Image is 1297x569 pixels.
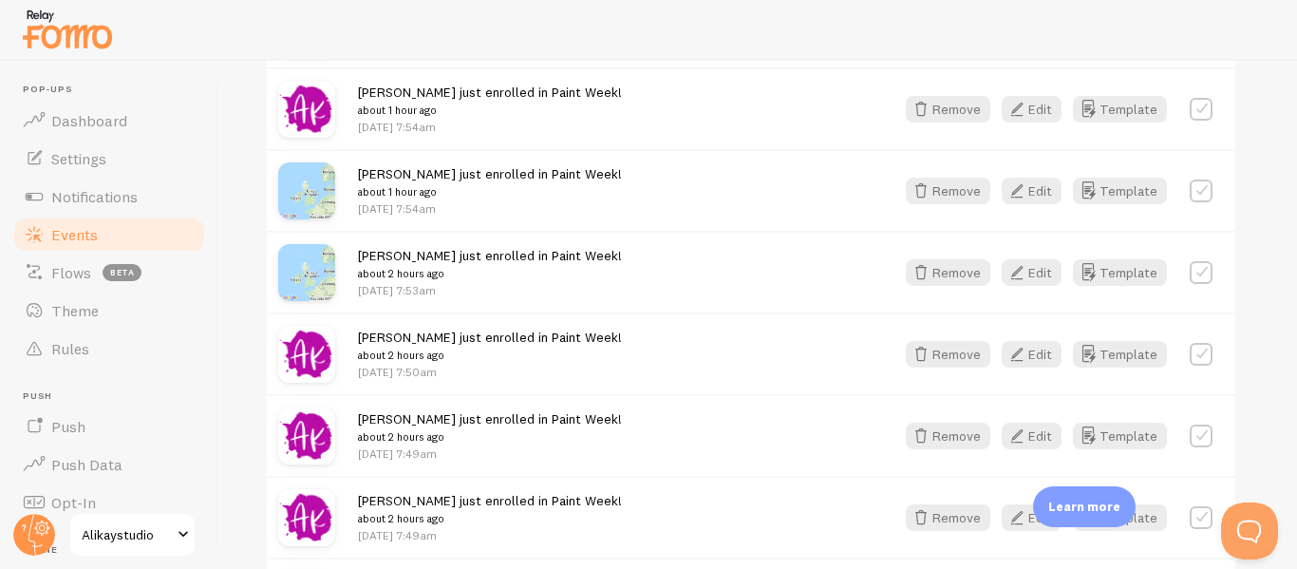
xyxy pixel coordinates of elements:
a: Edit [1002,423,1073,449]
a: Events [11,216,207,254]
span: [PERSON_NAME] just enrolled in Paint Week! [358,247,622,282]
a: Opt-In [11,484,207,522]
small: about 1 hour ago [358,183,622,200]
button: Edit [1002,423,1062,449]
a: Flows beta [11,254,207,292]
span: Events [51,225,98,244]
img: -United_Kingdom.png [278,244,335,301]
button: Remove [906,341,990,368]
span: beta [103,264,141,281]
button: Edit [1002,96,1062,123]
button: Template [1073,178,1167,204]
p: [DATE] 7:54am [358,200,622,217]
a: Rules [11,330,207,368]
small: about 2 hours ago [358,265,622,282]
a: Alikaystudio [68,512,197,558]
p: Learn more [1048,498,1120,516]
div: Learn more [1033,486,1136,527]
span: Rules [51,339,89,358]
span: Flows [51,263,91,282]
button: Template [1073,423,1167,449]
iframe: Help Scout Beacon - Open [1221,503,1278,560]
span: Alikaystudio [82,523,172,546]
span: [PERSON_NAME] just enrolled in Paint Week! [358,410,622,446]
p: [DATE] 7:53am [358,282,622,298]
button: Remove [906,504,990,531]
button: Remove [906,96,990,123]
img: alikaystudio.com [278,81,335,138]
span: Theme [51,301,99,320]
p: [DATE] 7:50am [358,364,622,380]
img: alikaystudio.com [278,489,335,546]
a: Push [11,408,207,446]
button: Edit [1002,259,1062,286]
a: Push Data [11,446,207,484]
p: [DATE] 7:49am [358,527,622,543]
img: alikaystudio.com [278,326,335,383]
span: Dashboard [51,111,127,130]
a: Settings [11,140,207,178]
span: [PERSON_NAME] just enrolled in Paint Week! [358,329,622,364]
small: about 2 hours ago [358,510,622,527]
button: Edit [1002,504,1062,531]
button: Template [1073,96,1167,123]
small: about 1 hour ago [358,102,622,119]
span: Notifications [51,187,138,206]
span: Settings [51,149,106,168]
p: [DATE] 7:54am [358,119,622,135]
button: Edit [1002,178,1062,204]
button: Remove [906,423,990,449]
button: Edit [1002,341,1062,368]
img: -United_Kingdom.png [278,162,335,219]
a: Theme [11,292,207,330]
img: alikaystudio.com [278,408,335,465]
button: Template [1073,259,1167,286]
span: Push Data [51,455,122,474]
span: [PERSON_NAME] just enrolled in Paint Week! [358,84,622,119]
small: about 2 hours ago [358,428,622,446]
span: [PERSON_NAME] just enrolled in Paint Week! [358,492,622,527]
a: Notifications [11,178,207,216]
a: Edit [1002,178,1073,204]
button: Remove [906,259,990,286]
small: about 2 hours ago [358,347,622,364]
img: fomo-relay-logo-orange.svg [20,5,115,53]
span: Opt-In [51,493,96,512]
button: Template [1073,341,1167,368]
a: Edit [1002,504,1073,531]
span: [PERSON_NAME] just enrolled in Paint Week! [358,165,622,200]
a: Edit [1002,341,1073,368]
a: Dashboard [11,102,207,140]
a: Edit [1002,259,1073,286]
span: Push [23,390,207,403]
a: Edit [1002,96,1073,123]
p: [DATE] 7:49am [358,446,622,462]
button: Remove [906,178,990,204]
span: Push [51,417,85,436]
span: Pop-ups [23,84,207,96]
